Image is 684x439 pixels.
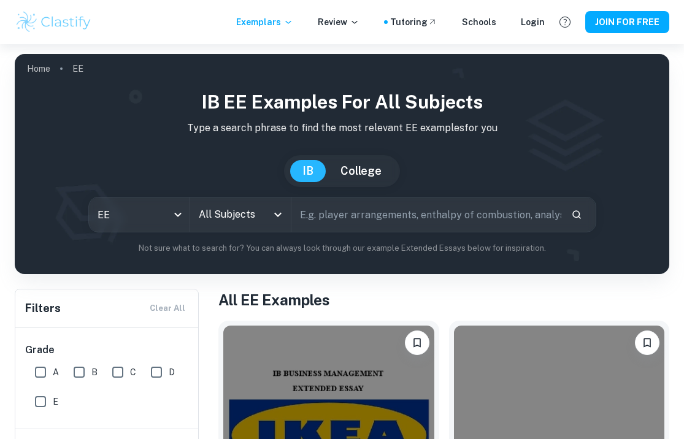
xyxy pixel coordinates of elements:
input: E.g. player arrangements, enthalpy of combustion, analysis of a big city... [291,197,561,232]
h1: IB EE examples for all subjects [25,88,659,116]
p: Type a search phrase to find the most relevant EE examples for you [25,121,659,136]
button: Please log in to bookmark exemplars [405,330,429,355]
button: Help and Feedback [555,12,575,32]
h1: All EE Examples [218,289,669,311]
p: Not sure what to search for? You can always look through our example Extended Essays below for in... [25,242,659,254]
span: E [53,395,58,408]
span: C [130,365,136,379]
img: profile cover [15,54,669,274]
button: College [328,160,394,182]
a: Login [521,15,545,29]
span: B [91,365,98,379]
h6: Filters [25,300,61,317]
button: Please log in to bookmark exemplars [635,330,659,355]
span: D [169,365,175,379]
h6: Grade [25,343,190,357]
a: Tutoring [390,15,437,29]
span: A [53,365,59,379]
p: Exemplars [236,15,293,29]
p: EE [72,62,83,75]
img: Clastify logo [15,10,93,34]
div: EE [89,197,190,232]
a: Schools [462,15,496,29]
button: Search [566,204,587,225]
button: JOIN FOR FREE [585,11,669,33]
button: IB [290,160,326,182]
p: Review [318,15,359,29]
a: Home [27,60,50,77]
button: Open [269,206,286,223]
